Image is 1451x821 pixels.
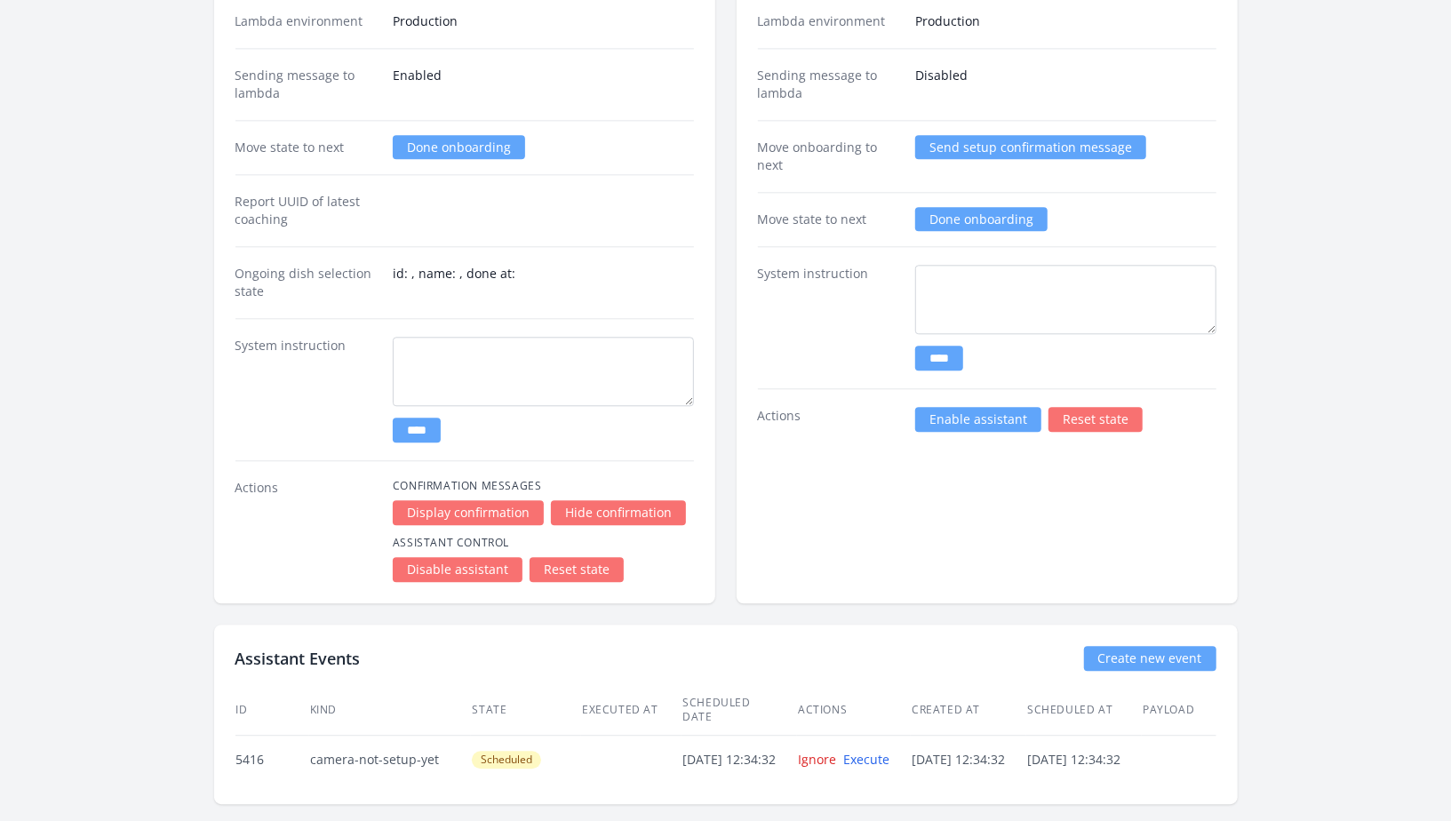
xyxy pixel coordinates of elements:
[758,407,901,432] dt: Actions
[915,12,1216,30] dd: Production
[235,685,309,736] th: ID
[758,139,901,174] dt: Move onboarding to next
[1142,685,1216,736] th: Payload
[1084,646,1216,671] a: Create new event
[530,557,624,582] a: Reset state
[235,646,361,671] h2: Assistant Events
[393,12,694,30] dd: Production
[393,67,694,102] dd: Enabled
[915,407,1041,432] a: Enable assistant
[393,557,522,582] a: Disable assistant
[393,500,544,525] a: Display confirmation
[235,337,379,442] dt: System instruction
[581,685,682,736] th: Executed at
[843,751,889,768] a: Execute
[551,500,686,525] a: Hide confirmation
[758,265,901,371] dt: System instruction
[682,736,797,784] td: [DATE] 12:34:32
[911,685,1026,736] th: Created at
[471,685,581,736] th: State
[1026,736,1142,784] td: [DATE] 12:34:32
[758,12,901,30] dt: Lambda environment
[393,135,525,159] a: Done onboarding
[1048,407,1143,432] a: Reset state
[309,685,472,736] th: Kind
[758,211,901,228] dt: Move state to next
[309,736,472,784] td: camera-not-setup-yet
[235,67,379,102] dt: Sending message to lambda
[798,751,836,768] a: Ignore
[911,736,1026,784] td: [DATE] 12:34:32
[758,67,901,102] dt: Sending message to lambda
[235,139,379,156] dt: Move state to next
[915,135,1146,159] a: Send setup confirmation message
[235,265,379,300] dt: Ongoing dish selection state
[472,751,541,769] span: Scheduled
[235,12,379,30] dt: Lambda environment
[235,479,379,582] dt: Actions
[393,479,694,493] h4: Confirmation Messages
[915,207,1048,231] a: Done onboarding
[915,67,1216,102] dd: Disabled
[393,265,694,300] dd: id: , name: , done at:
[235,736,309,784] td: 5416
[797,685,911,736] th: Actions
[393,536,694,550] h4: Assistant Control
[235,193,379,228] dt: Report UUID of latest coaching
[1026,685,1142,736] th: Scheduled at
[682,685,797,736] th: Scheduled date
